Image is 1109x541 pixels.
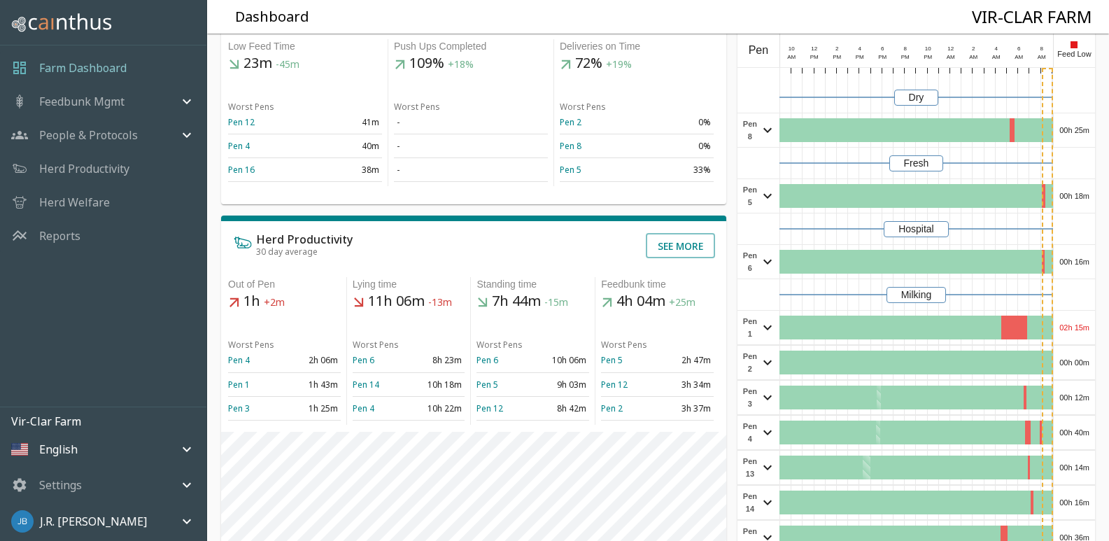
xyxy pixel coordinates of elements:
a: Pen 12 [476,402,503,414]
span: +19% [606,58,632,71]
a: Pen 4 [228,140,250,152]
span: Pen 4 [741,420,759,445]
div: 4 [854,45,866,53]
div: Deliveries on Time [560,39,714,54]
h5: 7h 44m [476,292,589,311]
td: 0% [637,111,714,134]
span: Pen 13 [741,455,759,480]
div: Milking [887,287,947,303]
div: 00h 14m [1054,451,1095,484]
div: 02h 15m [1054,311,1095,344]
a: Pen 12 [228,116,255,128]
span: -45m [276,58,299,71]
td: 8h 23m [409,349,465,372]
button: See more [646,233,715,258]
a: Pen 2 [601,402,623,414]
h6: Herd Productivity [256,234,353,245]
span: Worst Pens [560,101,606,113]
td: 8h 42m [533,396,589,420]
a: Pen 4 [228,354,250,366]
span: 30 day average [256,246,318,258]
td: 3h 34m [658,372,714,396]
div: 10 [786,45,797,53]
div: Standing time [476,277,589,292]
div: 6 [1013,45,1024,53]
h5: 1h [228,292,341,311]
div: Lying time [353,277,465,292]
div: 2 [831,45,842,53]
div: Low Feed Time [228,39,382,54]
div: Dry [894,90,939,106]
span: AM [969,54,977,60]
span: Worst Pens [228,339,274,351]
span: Worst Pens [353,339,399,351]
td: 10h 22m [409,396,465,420]
a: Herd Welfare [39,194,110,211]
div: 8 [1036,45,1047,53]
td: 2h 47m [658,349,714,372]
a: Herd Productivity [39,160,129,177]
span: AM [787,54,796,60]
span: Pen 8 [741,118,759,143]
span: PM [856,54,864,60]
td: 1h 25m [284,396,340,420]
span: AM [1038,54,1046,60]
span: -13m [428,296,452,309]
img: a3b2cdb18d15f52b7f51b62ade2df221 [11,510,34,533]
div: Fresh [889,155,944,171]
div: 00h 12m [1054,381,1095,414]
div: 00h 40m [1054,416,1095,449]
a: Pen 6 [476,354,498,366]
h5: 109% [394,54,548,73]
td: 33% [637,158,714,182]
span: Pen 1 [741,315,759,340]
span: Pen 14 [741,490,759,515]
td: 41m [305,111,382,134]
td: 2h 06m [284,349,340,372]
span: +18% [448,58,474,71]
a: Pen 4 [353,402,374,414]
a: Pen 1 [228,379,250,391]
a: Pen 14 [353,379,379,391]
td: 10h 06m [533,349,589,372]
div: Feedbunk time [601,277,714,292]
a: Pen 12 [601,379,628,391]
span: Pen 5 [741,183,759,209]
div: 2 [968,45,979,53]
span: PM [878,54,887,60]
span: AM [1015,54,1023,60]
p: Vir-Clar Farm [11,413,206,430]
a: Pen 5 [601,354,623,366]
div: 12 [945,45,956,53]
td: 0% [637,134,714,158]
a: Pen 5 [560,164,581,176]
div: 4 [991,45,1002,53]
div: 00h 18m [1054,179,1095,213]
td: 1h 43m [284,372,340,396]
p: People & Protocols [39,127,138,143]
div: 10 [922,45,933,53]
span: Pen 2 [741,350,759,375]
span: Worst Pens [394,101,440,113]
div: Push Ups Completed [394,39,548,54]
h5: 11h 06m [353,292,465,311]
span: Worst Pens [228,101,274,113]
span: AM [947,54,955,60]
p: J.R. [PERSON_NAME] [40,513,147,530]
p: Reports [39,227,80,244]
td: - [394,158,548,182]
a: Pen 8 [560,140,581,152]
div: Feed Low [1053,34,1095,67]
h5: 72% [560,54,714,73]
span: PM [901,54,910,60]
span: Worst Pens [601,339,647,351]
h5: 23m [228,54,382,73]
span: PM [810,54,819,60]
td: 3h 37m [658,396,714,420]
span: AM [992,54,1001,60]
div: 00h 25m [1054,113,1095,147]
td: 9h 03m [533,372,589,396]
td: 40m [305,134,382,158]
a: Farm Dashboard [39,59,127,76]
